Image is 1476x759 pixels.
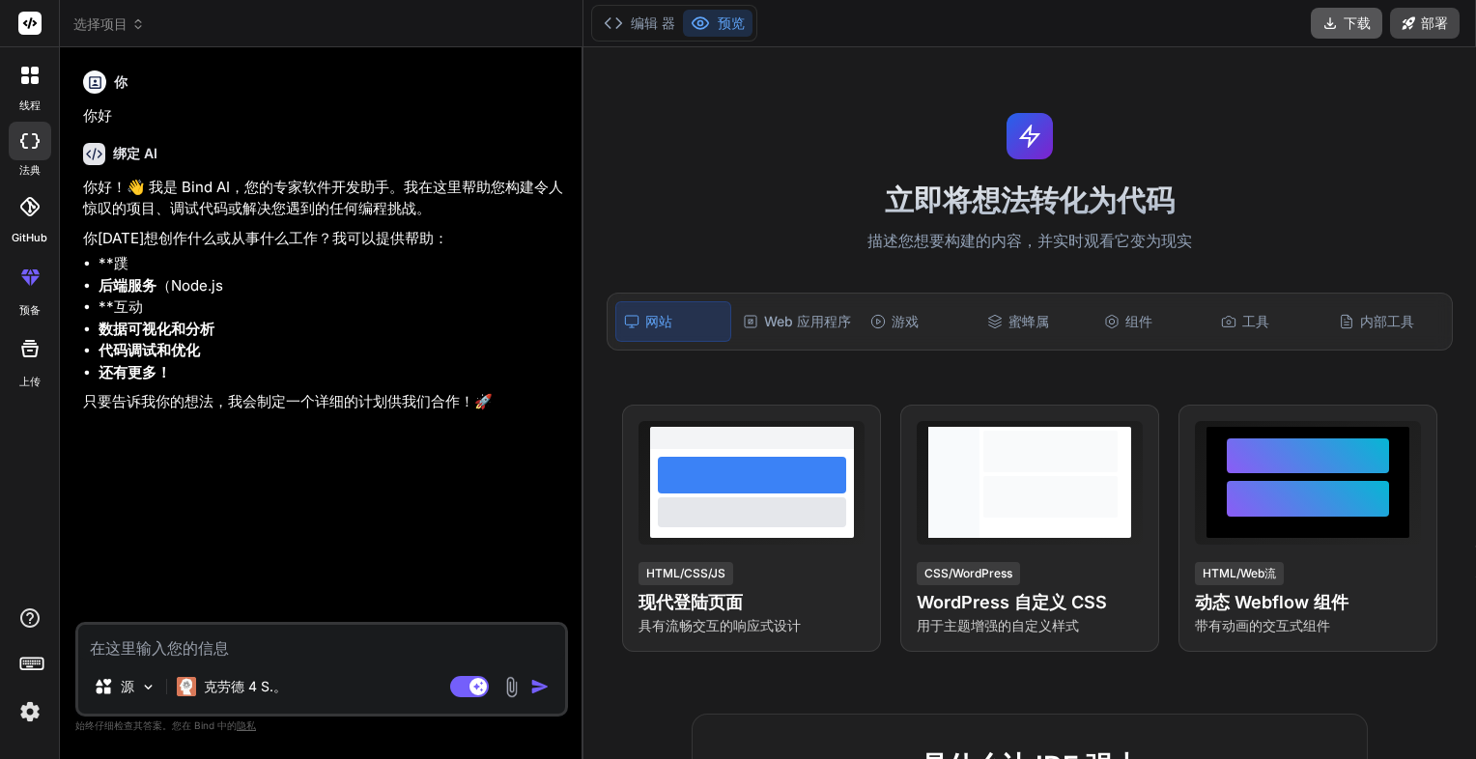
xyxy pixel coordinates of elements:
label: 线程 [19,98,41,114]
font: Web 应用程序 [764,312,851,331]
button: 预览 [683,10,752,37]
font: 部署 [1421,14,1448,33]
font: 网站 [645,312,672,331]
p: 你好 [83,105,564,127]
p: 源 [121,677,134,696]
font: 游戏 [892,312,919,331]
h1: 立即将想法转化为代码 [595,183,1464,217]
p: 具有流畅交互的响应式设计 [639,616,865,635]
li: （Node.js [99,275,564,297]
font: 工具 [1242,312,1269,331]
div: HTML/Web流 [1195,562,1284,585]
font: 克劳德 4 S.。 [204,678,287,694]
font: 预览 [718,14,745,33]
label: 法典 [19,162,41,179]
img: settings [14,695,46,728]
strong: 数据可视化和分析 [99,320,214,338]
h6: 绑定 AI [113,144,157,163]
h4: 现代登陆页面 [639,589,865,616]
div: CSS/WordPress [917,562,1020,585]
img: 克劳德 4 十四行诗 [177,677,196,696]
strong: 还有更多！ [99,363,171,381]
label: 预备 [19,302,41,319]
h6: 你 [114,72,128,92]
p: 只要告诉我你的想法，我会制定一个详细的计划供我们合作！🚀 [83,391,564,413]
p: 描述您想要构建的内容，并实时观看它变为现实 [595,229,1464,254]
button: 下载 [1311,8,1382,39]
p: 你[DATE]想创作什么或从事什么工作？我可以提供帮助： [83,228,564,250]
label: GitHub [12,230,47,246]
div: HTML/CSS/JS [639,562,733,585]
font: 内部工具 [1360,312,1414,331]
strong: 后端服务 [99,276,156,295]
h4: 动态 Webflow 组件 [1195,589,1421,616]
img: 附件 [500,676,523,698]
p: 带有动画的交互式组件 [1195,616,1421,635]
img: 图标 [530,677,550,696]
font: 选择项目 [73,14,128,34]
font: 组件 [1125,312,1152,331]
button: 部署 [1390,8,1460,39]
p: 始终仔细检查其答案。您在 Bind 中的 [75,717,568,735]
h4: WordPress 自定义 CSS [917,589,1143,616]
p: 你好！👋 我是 Bind AI，您的专家软件开发助手。我在这里帮助您构建令人惊叹的项目、调试代码或解决您遇到的任何编程挑战。 [83,177,564,220]
button: 编辑 器 [596,10,683,37]
p: 用于主题增强的自定义样式 [917,616,1143,635]
font: 蜜蜂属 [1008,312,1049,331]
strong: 代码调试和优化 [99,341,200,359]
font: 编辑 器 [631,14,675,33]
span: 隐私 [237,719,256,731]
label: 上传 [19,374,41,390]
img: 选择模型 [140,679,156,695]
font: 下载 [1344,14,1371,33]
